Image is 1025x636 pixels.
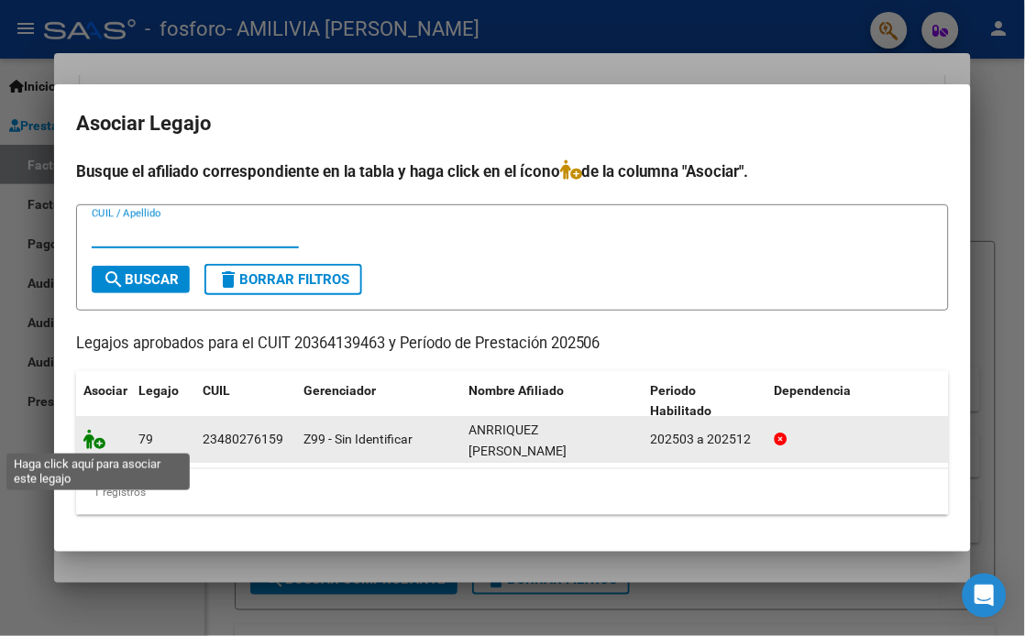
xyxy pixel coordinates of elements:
[217,269,239,291] mat-icon: delete
[303,432,413,446] span: Z99 - Sin Identificar
[76,106,949,141] h2: Asociar Legajo
[767,371,950,432] datatable-header-cell: Dependencia
[92,266,190,293] button: Buscar
[138,383,179,398] span: Legajo
[651,429,760,450] div: 202503 a 202512
[203,383,230,398] span: CUIL
[76,371,131,432] datatable-header-cell: Asociar
[644,371,767,432] datatable-header-cell: Periodo Habilitado
[203,429,283,450] div: 23480276159
[83,383,127,398] span: Asociar
[76,469,949,515] div: 1 registros
[217,271,349,288] span: Borrar Filtros
[296,371,461,432] datatable-header-cell: Gerenciador
[468,422,567,458] span: ANRRIQUEZ NICOLAS RAFAEL
[195,371,296,432] datatable-header-cell: CUIL
[963,574,1007,618] div: Open Intercom Messenger
[131,371,195,432] datatable-header-cell: Legajo
[76,333,949,356] p: Legajos aprobados para el CUIT 20364139463 y Período de Prestación 202506
[103,269,125,291] mat-icon: search
[468,383,564,398] span: Nombre Afiliado
[103,271,179,288] span: Buscar
[775,383,852,398] span: Dependencia
[651,383,712,419] span: Periodo Habilitado
[138,432,153,446] span: 79
[76,159,949,183] h4: Busque el afiliado correspondiente en la tabla y haga click en el ícono de la columna "Asociar".
[461,371,644,432] datatable-header-cell: Nombre Afiliado
[204,264,362,295] button: Borrar Filtros
[303,383,376,398] span: Gerenciador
